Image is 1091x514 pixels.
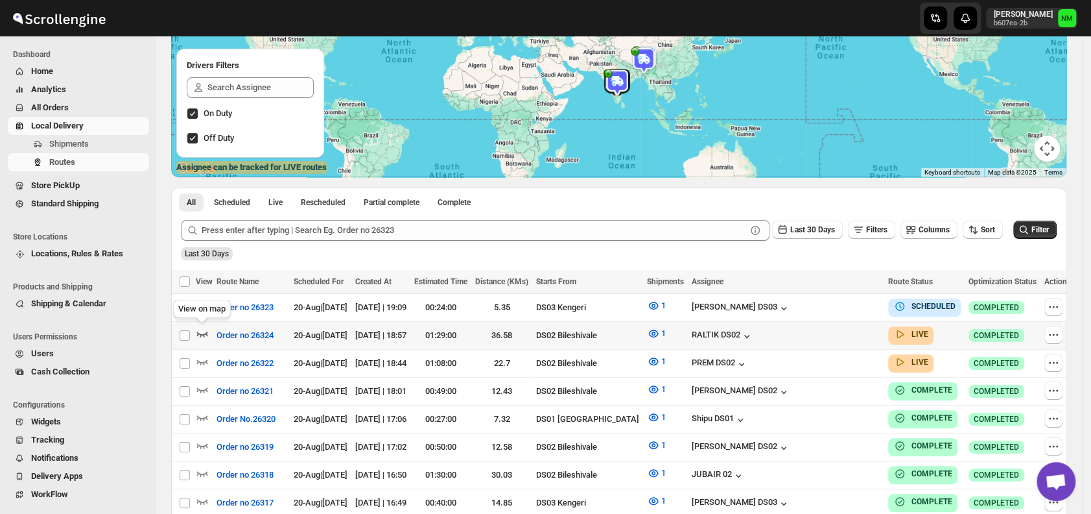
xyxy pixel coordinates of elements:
div: [DATE] | 17:06 [355,413,406,426]
div: [PERSON_NAME] DS02 [692,441,790,454]
button: Order no 26324 [209,325,281,346]
span: Scheduled [214,197,250,208]
span: Optimization Status [968,277,1037,286]
span: Notifications [31,453,78,463]
span: Users [31,349,54,358]
span: Rescheduled [301,197,346,208]
b: LIVE [911,358,928,367]
span: All Orders [31,103,69,112]
b: COMPLETE [911,385,952,395]
div: 01:30:00 [414,469,467,482]
span: Scheduled For [294,277,344,286]
span: WorkFlow [31,489,68,499]
span: Shipments [49,139,89,149]
div: 01:08:00 [414,357,467,370]
button: 1 [639,435,674,456]
button: Filters [848,221,895,239]
input: Search Assignee [207,77,314,98]
div: [DATE] | 16:50 [355,469,406,482]
button: Order no 26317 [209,493,281,513]
span: Starts From [536,277,576,286]
button: 1 [639,351,674,372]
div: DS02 Bileshivale [536,469,639,482]
button: 1 [639,295,674,316]
span: Filters [866,225,887,234]
div: DS02 Bileshivale [536,357,639,370]
button: Cash Collection [8,363,149,381]
button: 1 [639,491,674,511]
span: Users Permissions [13,332,149,342]
b: SCHEDULED [911,302,956,311]
input: Press enter after typing | Search Eg. Order no 26323 [202,220,746,241]
button: [PERSON_NAME] DS03 [692,497,790,510]
div: 12.43 [475,385,528,398]
span: 1 [661,328,666,338]
span: Narjit Magar [1058,9,1076,27]
div: DS03 Kengeri [536,496,639,509]
button: Order no 26318 [209,465,281,485]
span: Products and Shipping [13,282,149,292]
span: Order no 26317 [217,496,274,509]
span: Shipping & Calendar [31,299,106,308]
span: Locations, Rules & Rates [31,249,123,258]
button: [PERSON_NAME] DS02 [692,385,790,398]
button: Order No.26320 [209,409,283,430]
span: 1 [661,468,666,478]
button: Order no 26323 [209,297,281,318]
span: Partial complete [364,197,419,208]
span: 1 [661,384,666,394]
span: COMPLETED [974,330,1019,341]
span: Created At [355,277,392,286]
span: Standard Shipping [31,199,99,208]
span: Complete [438,197,471,208]
span: Shipments [647,277,684,286]
img: Google [174,160,217,177]
div: 36.58 [475,329,528,342]
span: Home [31,66,53,76]
div: 14.85 [475,496,528,509]
span: 20-Aug | [DATE] [294,498,347,508]
a: Terms [1044,169,1062,176]
button: SCHEDULED [893,300,956,313]
span: COMPLETED [974,442,1019,452]
span: 20-Aug | [DATE] [294,442,347,452]
button: JUBAIR 02 [692,469,745,482]
span: 1 [661,440,666,450]
button: Routes [8,153,149,171]
span: COMPLETED [974,414,1019,424]
span: Estimated Time [414,277,467,286]
span: 1 [661,496,666,506]
p: [PERSON_NAME] [994,9,1053,19]
span: Last 30 Days [185,249,229,258]
div: DS02 Bileshivale [536,385,639,398]
div: 12.58 [475,441,528,454]
div: [DATE] | 16:49 [355,496,406,509]
div: 22.7 [475,357,528,370]
div: RALTIK DS02 [692,330,753,343]
span: Off Duty [204,133,234,143]
label: Assignee can be tracked for LIVE routes [176,161,327,174]
span: Tracking [31,435,64,445]
span: Action [1044,277,1067,286]
a: Open this area in Google Maps (opens a new window) [174,160,217,177]
div: 01:29:00 [414,329,467,342]
span: COMPLETED [974,498,1019,508]
span: Last 30 Days [790,225,835,234]
p: b607ea-2b [994,19,1053,27]
button: Tracking [8,431,149,449]
span: View [196,277,213,286]
button: Order no 26319 [209,437,281,458]
div: DS02 Bileshivale [536,441,639,454]
button: Order no 26322 [209,353,281,374]
span: COMPLETED [974,302,1019,313]
button: LIVE [893,356,928,369]
span: Assignee [692,277,723,286]
span: COMPLETED [974,386,1019,397]
b: COMPLETE [911,441,952,450]
span: Columns [919,225,950,234]
span: Route Status [888,277,933,286]
button: Shipu DS01 [692,413,747,426]
div: DS02 Bileshivale [536,329,639,342]
button: COMPLETE [893,384,952,397]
